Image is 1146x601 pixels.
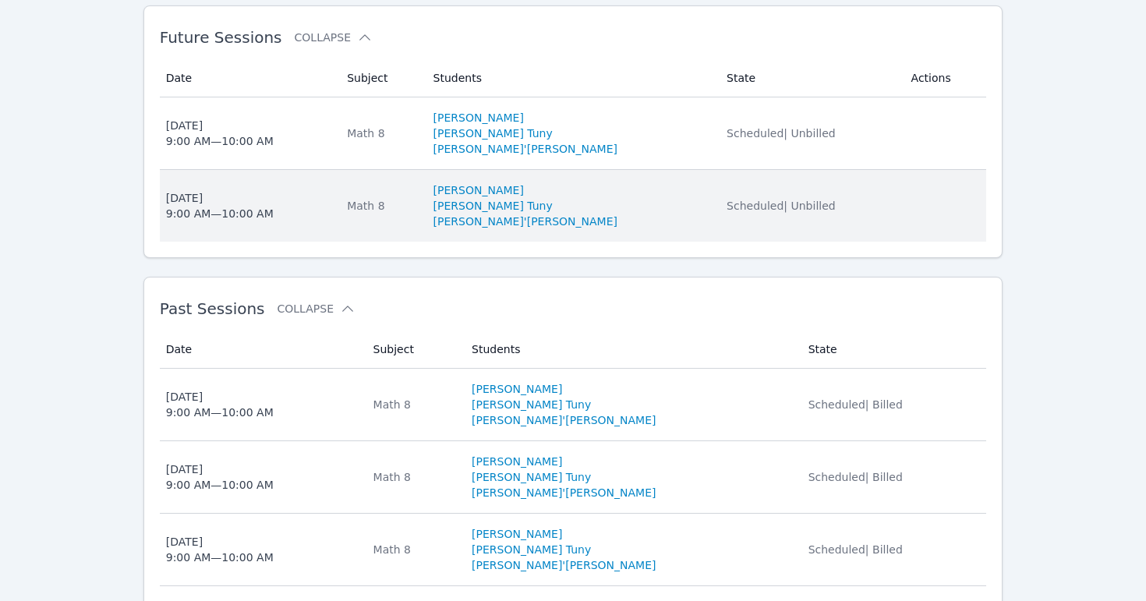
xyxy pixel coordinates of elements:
[433,110,524,126] a: [PERSON_NAME]
[160,170,987,242] tr: [DATE]9:00 AM—10:00 AMMath 8[PERSON_NAME][PERSON_NAME] Tuny[PERSON_NAME]'[PERSON_NAME]Scheduled| ...
[717,59,902,97] th: State
[433,141,617,157] a: [PERSON_NAME]'[PERSON_NAME]
[433,126,553,141] a: [PERSON_NAME] Tuny
[347,198,414,214] div: Math 8
[472,397,591,412] a: [PERSON_NAME] Tuny
[424,59,718,97] th: Students
[433,198,553,214] a: [PERSON_NAME] Tuny
[347,126,414,141] div: Math 8
[160,28,282,47] span: Future Sessions
[364,331,463,369] th: Subject
[462,331,799,369] th: Students
[902,59,987,97] th: Actions
[295,30,373,45] button: Collapse
[160,299,265,318] span: Past Sessions
[166,190,274,221] div: [DATE] 9:00 AM — 10:00 AM
[160,441,987,514] tr: [DATE]9:00 AM—10:00 AMMath 8[PERSON_NAME][PERSON_NAME] Tuny[PERSON_NAME]'[PERSON_NAME]Scheduled| ...
[166,534,274,565] div: [DATE] 9:00 AM — 10:00 AM
[808,543,903,556] span: Scheduled | Billed
[373,542,454,557] div: Math 8
[472,557,656,573] a: [PERSON_NAME]'[PERSON_NAME]
[808,471,903,483] span: Scheduled | Billed
[160,59,338,97] th: Date
[727,127,836,140] span: Scheduled | Unbilled
[166,461,274,493] div: [DATE] 9:00 AM — 10:00 AM
[166,389,274,420] div: [DATE] 9:00 AM — 10:00 AM
[166,118,274,149] div: [DATE] 9:00 AM — 10:00 AM
[373,469,454,485] div: Math 8
[727,200,836,212] span: Scheduled | Unbilled
[472,454,562,469] a: [PERSON_NAME]
[373,397,454,412] div: Math 8
[278,301,355,316] button: Collapse
[808,398,903,411] span: Scheduled | Billed
[472,485,656,500] a: [PERSON_NAME]'[PERSON_NAME]
[799,331,987,369] th: State
[472,381,562,397] a: [PERSON_NAME]
[160,369,987,441] tr: [DATE]9:00 AM—10:00 AMMath 8[PERSON_NAME][PERSON_NAME] Tuny[PERSON_NAME]'[PERSON_NAME]Scheduled| ...
[160,97,987,170] tr: [DATE]9:00 AM—10:00 AMMath 8[PERSON_NAME][PERSON_NAME] Tuny[PERSON_NAME]'[PERSON_NAME]Scheduled| ...
[338,59,423,97] th: Subject
[433,182,524,198] a: [PERSON_NAME]
[160,514,987,586] tr: [DATE]9:00 AM—10:00 AMMath 8[PERSON_NAME][PERSON_NAME] Tuny[PERSON_NAME]'[PERSON_NAME]Scheduled| ...
[472,412,656,428] a: [PERSON_NAME]'[PERSON_NAME]
[472,469,591,485] a: [PERSON_NAME] Tuny
[472,526,562,542] a: [PERSON_NAME]
[472,542,591,557] a: [PERSON_NAME] Tuny
[433,214,617,229] a: [PERSON_NAME]'[PERSON_NAME]
[160,331,364,369] th: Date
